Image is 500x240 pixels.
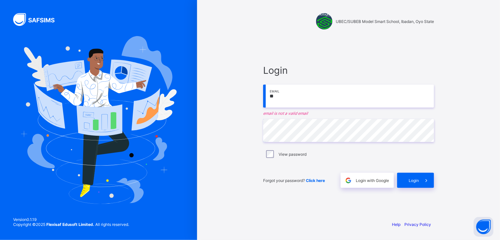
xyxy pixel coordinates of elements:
[263,178,325,183] span: Forgot your password?
[46,222,94,227] strong: Flexisaf Edusoft Limited.
[263,65,434,76] span: Login
[392,222,400,227] a: Help
[345,177,352,184] img: google.396cfc9801f0270233282035f929180a.svg
[13,217,129,222] span: Version 0.1.19
[404,222,431,227] a: Privacy Policy
[409,178,419,183] span: Login
[13,222,129,227] span: Copyright © 2025 All rights reserved.
[474,217,493,237] button: Open asap
[279,152,307,157] label: View password
[13,13,62,26] img: SAFSIMS Logo
[336,19,434,24] span: UBEC/SUBEB Model Smart School, Ibadan, Oyo State
[20,36,177,204] img: Hero Image
[263,111,434,116] em: email is not a valid email
[306,178,325,183] a: Click here
[356,178,389,183] span: Login with Google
